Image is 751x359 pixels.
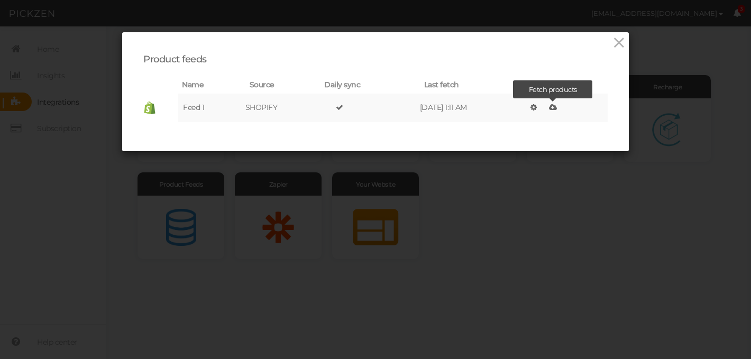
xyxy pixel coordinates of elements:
td: SHOPIFY [245,94,320,122]
span: Source [250,80,274,89]
td: Feed 1 [178,94,245,122]
td: [DATE] 1:11 AM [420,94,526,122]
tip-tip: Fetch products [529,85,577,94]
span: Daily sync [324,80,360,89]
span: Last fetch [424,80,459,89]
span: Product feeds [143,53,207,65]
span: Name [182,80,204,89]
